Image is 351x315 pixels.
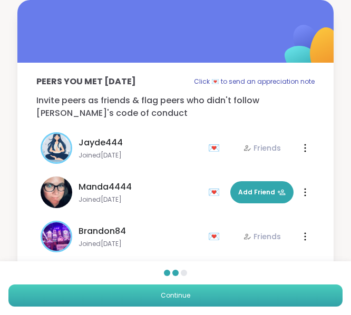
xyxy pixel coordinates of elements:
span: Joined [DATE] [79,151,201,160]
span: Continue [161,291,190,300]
img: Jayde444 [42,134,71,162]
span: Jayde444 [79,136,123,149]
p: Peers you met [DATE] [36,75,136,88]
img: Manda4444 [41,176,72,208]
button: Continue [8,284,343,307]
div: 💌 [208,184,224,201]
span: Add Friend [238,188,286,197]
p: Invite peers as friends & flag peers who didn't follow [PERSON_NAME]'s code of conduct [36,94,314,120]
span: Manda4444 [79,181,132,193]
img: Brandon84 [42,222,71,251]
div: Friends [243,231,281,242]
p: Click 💌 to send an appreciation note [194,75,315,88]
div: 💌 [208,140,224,156]
div: Friends [243,143,281,153]
span: Joined [DATE] [79,240,201,248]
span: Joined [DATE] [79,195,201,204]
div: 💌 [208,228,224,245]
button: Add Friend [230,181,294,203]
span: Brandon84 [79,225,126,238]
